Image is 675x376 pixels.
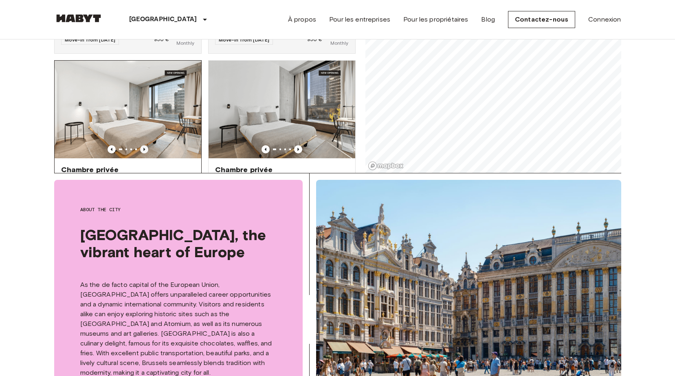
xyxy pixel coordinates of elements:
a: Marketing picture of unit BE-23-003-052-001Previous imagePrevious imageChambre privéeAntwerpse [S... [54,60,202,234]
img: Marketing picture of unit BE-23-003-010-001 [209,61,355,158]
a: Pour les entreprises [329,15,390,24]
span: Chambre privée [215,165,273,175]
span: About the city [80,206,277,213]
a: À propos [288,15,316,24]
button: Previous image [140,145,148,153]
span: 850 € [172,32,195,39]
span: Chambre privée [61,165,119,175]
button: Previous image [262,145,270,153]
span: Monthly [330,39,348,47]
a: Mapbox logo [368,161,404,171]
a: Contactez-nous [508,11,575,28]
button: Previous image [108,145,116,153]
p: [GEOGRAPHIC_DATA] [129,15,197,24]
span: Monthly [176,39,194,47]
span: 950 € [307,36,322,43]
a: Pour les propriétaires [403,15,468,24]
a: Marketing picture of unit BE-23-003-010-001Previous imagePrevious imageChambre privéeAntwerpse [S... [208,60,356,234]
img: Marketing picture of unit BE-23-003-052-001 [55,61,201,158]
span: Move-in from [DATE] [219,37,270,43]
a: Blog [481,15,495,24]
a: Connexion [588,15,621,24]
span: [GEOGRAPHIC_DATA], the vibrant heart of Europe [80,226,277,260]
span: 950 € [154,36,169,43]
span: Move-in from [DATE] [65,37,116,43]
button: Previous image [294,145,302,153]
span: 900 € [325,32,349,39]
img: Habyt [54,14,103,22]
